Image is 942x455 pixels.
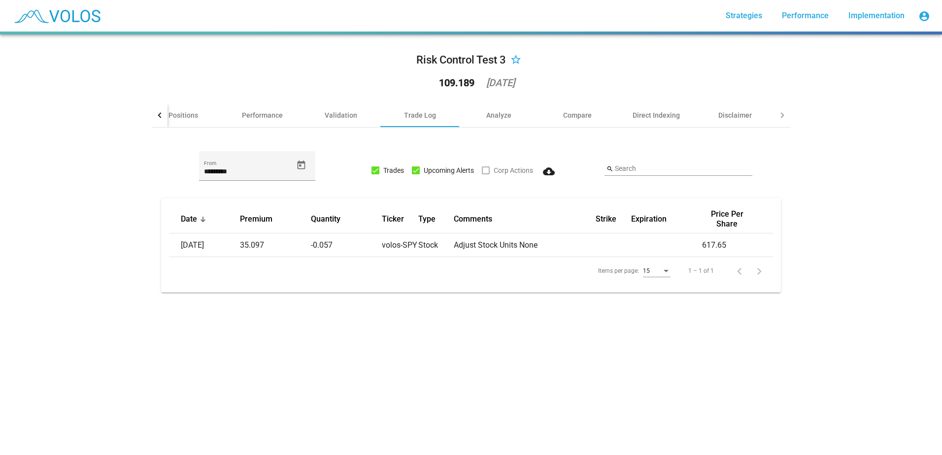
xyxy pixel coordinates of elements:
span: Corp Actions [494,164,533,176]
span: Strategies [726,11,762,20]
span: Trades [383,164,404,176]
div: Disclaimer [718,110,752,120]
img: blue_transparent.png [8,3,105,28]
td: [DATE] [169,233,240,257]
mat-icon: search [606,165,613,173]
button: Change sorting for quantity [311,214,340,224]
button: Change sorting for premium [240,214,272,224]
span: 15 [643,267,650,274]
div: 109.189 [439,78,474,88]
td: Stock [418,233,454,257]
mat-icon: cloud_download [543,165,555,177]
mat-select: Items per page: [643,268,671,275]
button: Change sorting for comments [454,214,492,224]
button: Change sorting for price_per_share [702,209,752,229]
div: Performance [242,110,283,120]
td: volos-SPY [382,233,418,257]
span: Implementation [848,11,905,20]
a: Implementation [841,7,912,25]
a: Strategies [718,7,770,25]
div: Positions [168,110,198,120]
div: 1 – 1 of 1 [688,266,714,276]
button: Change sorting for ticker [382,214,404,224]
div: Risk Control Test 3 [416,52,506,68]
button: Change sorting for option_type [418,214,436,224]
td: 35.097 [240,233,311,257]
td: -0.057 [311,233,382,257]
span: Performance [782,11,829,20]
mat-icon: account_circle [918,10,930,22]
div: Analyze [486,110,511,120]
div: Trade Log [404,110,436,120]
button: Next page [749,261,769,281]
button: Change sorting for strike [596,214,616,224]
div: Compare [563,110,592,120]
button: Open calendar [293,157,310,174]
button: Change sorting for expiration [631,214,667,224]
div: Items per page: [598,266,639,276]
div: [DATE] [486,78,515,88]
span: Upcoming Alerts [424,164,474,176]
button: Previous page [730,261,749,281]
mat-icon: star_border [510,55,522,66]
div: Validation [325,110,357,120]
a: Performance [774,7,837,25]
td: 617.65 [702,233,773,257]
button: Change sorting for transaction_date [181,214,197,224]
div: Direct Indexing [633,110,680,120]
td: Adjust Stock Units None [454,233,596,257]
